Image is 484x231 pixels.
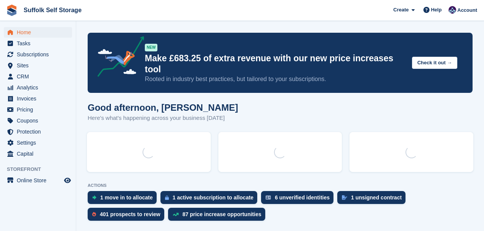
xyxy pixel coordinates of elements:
a: menu [4,71,72,82]
img: prospect-51fa495bee0391a8d652442698ab0144808aea92771e9ea1ae160a38d050c398.svg [92,212,96,217]
span: Settings [17,137,63,148]
span: Subscriptions [17,49,63,60]
a: 1 unsigned contract [337,191,409,208]
span: Online Store [17,175,63,186]
span: Capital [17,148,63,159]
img: verify_identity-adf6edd0f0f0b5bbfe63781bf79b02c33cf7c696d77639b501bdc392416b5a36.svg [266,195,271,200]
span: Protection [17,126,63,137]
p: ACTIONS [88,183,473,188]
span: Account [457,6,477,14]
a: Suffolk Self Storage [21,4,85,16]
span: Sites [17,60,63,71]
div: NEW [145,44,157,51]
a: menu [4,49,72,60]
a: 401 prospects to review [88,208,168,225]
span: Help [431,6,442,14]
a: menu [4,148,72,159]
div: 1 unsigned contract [351,194,402,201]
p: Make £683.25 of extra revenue with our new price increases tool [145,53,406,75]
a: 1 move in to allocate [88,191,160,208]
a: menu [4,93,72,104]
span: Analytics [17,82,63,93]
a: Preview store [63,176,72,185]
span: Create [393,6,409,14]
span: CRM [17,71,63,82]
h1: Good afternoon, [PERSON_NAME] [88,102,238,113]
button: Check it out → [412,57,457,69]
img: stora-icon-8386f47178a22dfd0bd8f6a31ec36ba5ce8667c1dd55bd0f319d3a0aa187defe.svg [6,5,18,16]
span: Storefront [7,166,76,173]
div: 401 prospects to review [100,211,160,217]
a: menu [4,137,72,148]
a: 87 price increase opportunities [168,208,269,225]
img: price_increase_opportunities-93ffe204e8149a01c8c9dc8f82e8f89637d9d84a8eef4429ea346261dce0b2c0.svg [173,213,179,216]
a: menu [4,115,72,126]
img: William Notcutt [449,6,456,14]
span: Pricing [17,104,63,115]
img: contract_signature_icon-13c848040528278c33f63329250d36e43548de30e8caae1d1a13099fd9432cc5.svg [342,195,347,200]
img: price-adjustments-announcement-icon-8257ccfd72463d97f412b2fc003d46551f7dbcb40ab6d574587a9cd5c0d94... [91,36,144,80]
div: 87 price increase opportunities [183,211,261,217]
a: menu [4,38,72,49]
span: Home [17,27,63,38]
img: move_ins_to_allocate_icon-fdf77a2bb77ea45bf5b3d319d69a93e2d87916cf1d5bf7949dd705db3b84f3ca.svg [92,195,96,200]
a: 6 unverified identities [261,191,337,208]
span: Invoices [17,93,63,104]
div: 1 active subscription to allocate [173,194,253,201]
a: menu [4,60,72,71]
img: active_subscription_to_allocate_icon-d502201f5373d7db506a760aba3b589e785aa758c864c3986d89f69b8ff3... [165,195,169,200]
a: menu [4,126,72,137]
p: Here's what's happening across your business [DATE] [88,114,238,123]
span: Coupons [17,115,63,126]
p: Rooted in industry best practices, but tailored to your subscriptions. [145,75,406,83]
a: menu [4,27,72,38]
a: menu [4,82,72,93]
span: Tasks [17,38,63,49]
div: 6 unverified identities [275,194,330,201]
a: menu [4,175,72,186]
div: 1 move in to allocate [100,194,153,201]
a: 1 active subscription to allocate [160,191,261,208]
a: menu [4,104,72,115]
